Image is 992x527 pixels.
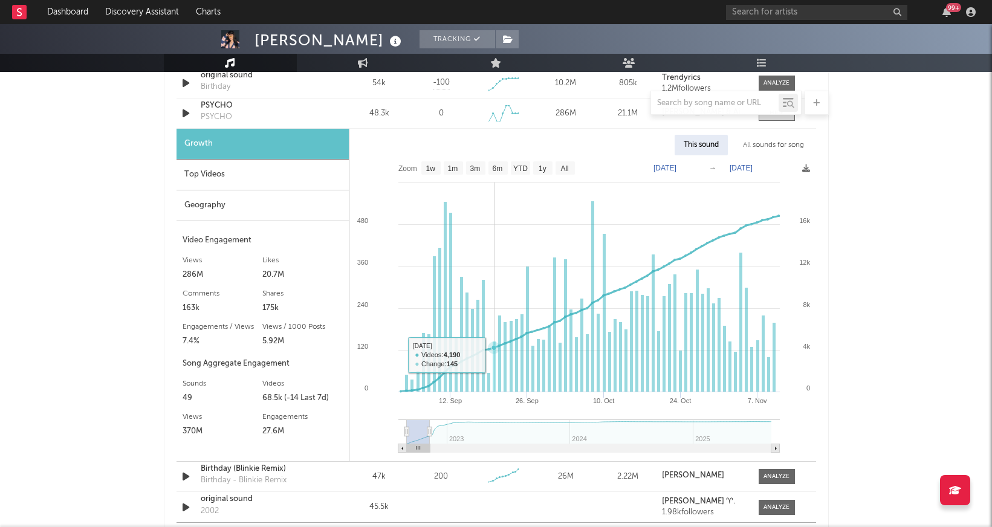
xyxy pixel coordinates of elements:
text: 3m [470,164,480,173]
text: 12. Sep [439,397,462,404]
div: [PERSON_NAME] [254,30,404,50]
div: Video Engagement [183,233,343,248]
text: 0 [364,384,368,392]
text: 240 [357,301,368,308]
div: 7.4% [183,334,263,349]
div: Views / 1000 Posts [262,320,343,334]
div: Top Videos [177,160,349,190]
div: 26M [537,471,594,483]
div: 200 [434,471,448,483]
button: Tracking [420,30,495,48]
div: 20.7M [262,268,343,282]
div: Birthday - Blinkie Remix [201,474,287,487]
text: All [560,164,568,173]
text: 8k [803,301,810,308]
div: All sounds for song [734,135,813,155]
div: 370M [183,424,263,439]
div: PSYCHO [201,111,232,123]
text: 7. Nov [747,397,767,404]
strong: [PERSON_NAME] & Aitch [662,108,752,116]
text: 0 [806,384,809,392]
div: 163k [183,301,263,315]
text: 16k [799,217,810,224]
text: YTD [513,164,527,173]
button: 99+ [942,7,951,17]
a: original sound [201,70,327,82]
text: 6m [492,164,502,173]
div: Engagements [262,410,343,424]
strong: [PERSON_NAME] [662,471,724,479]
div: 286M [183,268,263,282]
div: 5.92M [262,334,343,349]
div: Shares [262,286,343,301]
input: Search for artists [726,5,907,20]
text: [DATE] [653,164,676,172]
a: original sound [201,493,327,505]
text: 1m [447,164,458,173]
div: 49 [183,391,263,406]
div: Likes [262,253,343,268]
text: [DATE] [730,164,753,172]
text: 26. Sep [515,397,538,404]
text: → [709,164,716,172]
div: Growth [177,129,349,160]
a: Birthday (Blinkie Remix) [201,463,327,475]
div: 1.2M followers [662,85,746,93]
div: 99 + [946,3,961,12]
div: 27.6M [262,424,343,439]
div: 54k [351,77,407,89]
text: 4k [803,343,810,350]
text: Zoom [398,164,417,173]
div: 175k [262,301,343,315]
div: 2.22M [600,471,656,483]
a: [PERSON_NAME] [662,471,746,480]
div: 47k [351,471,407,483]
strong: [PERSON_NAME] ♈︎. [662,497,735,505]
div: This sound [675,135,728,155]
div: Sounds [183,377,263,391]
text: 12k [799,259,810,266]
span: -100 [433,77,450,89]
div: Videos [262,377,343,391]
text: 24. Oct [669,397,690,404]
text: 480 [357,217,368,224]
text: 10. Oct [592,397,614,404]
a: Trendyrics [662,74,746,82]
text: 120 [357,343,368,350]
text: 360 [357,259,368,266]
text: 1w [426,164,435,173]
strong: Trendyrics [662,74,701,82]
div: 1.98k followers [662,508,746,517]
text: 1y [539,164,546,173]
div: Engagements / Views [183,320,263,334]
input: Search by song name or URL [651,99,779,108]
div: Views [183,253,263,268]
div: 2002 [201,505,219,517]
div: Song Aggregate Engagement [183,357,343,371]
a: [PERSON_NAME] ♈︎. [662,497,746,506]
div: Birthday [201,81,230,93]
div: Comments [183,286,263,301]
div: Views [183,410,263,424]
div: 68.5k (-14 Last 7d) [262,391,343,406]
div: Geography [177,190,349,221]
div: 805k [600,77,656,89]
div: 45.5k [351,501,407,513]
div: 10.2M [537,77,594,89]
